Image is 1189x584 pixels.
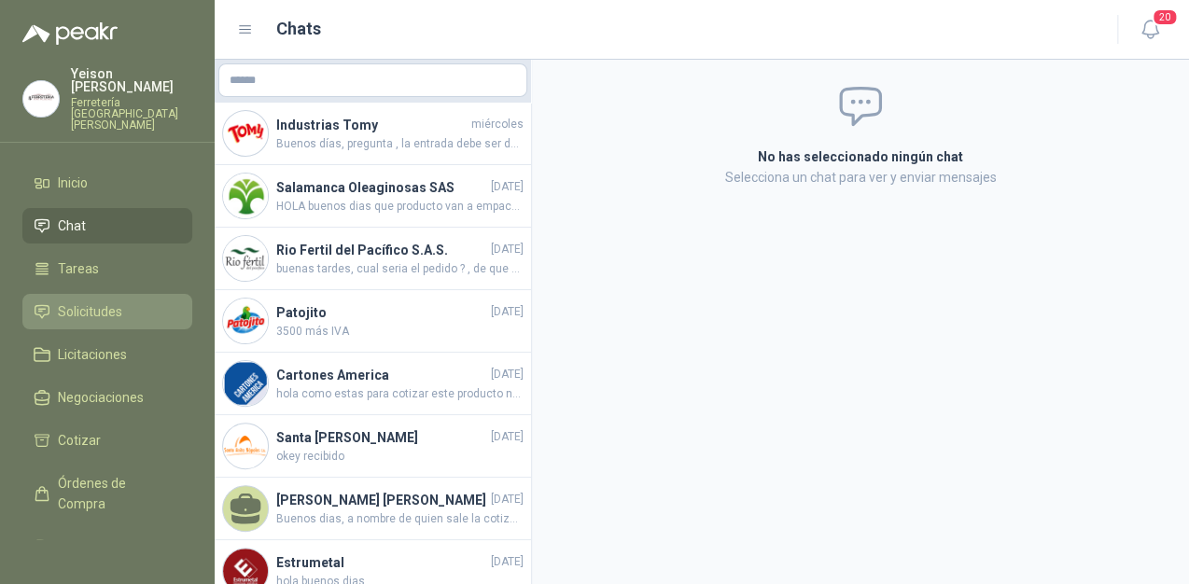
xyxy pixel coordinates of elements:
span: Solicitudes [58,301,122,322]
img: Company Logo [23,81,59,117]
span: Buenos días, pregunta , la entrada debe ser de 3mm, el cotizado es así? Referencia 22-18 110 [276,135,524,153]
span: [DATE] [491,178,524,196]
span: hola como estas para cotizar este producto necesito saber si es rodillo y cuna o si es solo y si ... [276,385,524,403]
span: [DATE] [491,303,524,321]
span: [DATE] [491,491,524,508]
p: Selecciona un chat para ver y enviar mensajes [554,167,1167,188]
img: Logo peakr [22,22,118,45]
span: [DATE] [491,241,524,258]
a: Tareas [22,251,192,286]
img: Company Logo [223,424,268,468]
img: Company Logo [223,111,268,156]
span: Tareas [58,258,99,279]
h4: Patojito [276,302,487,323]
span: 3500 más IVA [276,323,524,341]
h4: Santa [PERSON_NAME] [276,427,487,448]
a: Inicio [22,165,192,201]
span: Cotizar [58,430,101,451]
p: Ferretería [GEOGRAPHIC_DATA][PERSON_NAME] [71,97,192,131]
span: okey recibido [276,448,524,466]
span: 20 [1152,8,1178,26]
h4: Estrumetal [276,552,487,573]
a: Company LogoPatojito[DATE]3500 más IVA [215,290,531,353]
h4: Salamanca Oleaginosas SAS [276,177,487,198]
img: Company Logo [223,299,268,343]
h4: Rio Fertil del Pacífico S.A.S. [276,240,487,260]
span: [DATE] [491,428,524,446]
h1: Chats [276,16,321,42]
span: Órdenes de Compra [58,473,175,514]
img: Company Logo [223,174,268,218]
h4: Industrias Tomy [276,115,468,135]
a: Company LogoSanta [PERSON_NAME][DATE]okey recibido [215,415,531,478]
a: Órdenes de Compra [22,466,192,521]
span: Buenos dias, a nombre de quien sale la cotizacion ? [276,510,524,528]
span: miércoles [471,116,524,133]
span: Remisiones [58,536,127,557]
a: Remisiones [22,529,192,564]
span: Licitaciones [58,344,127,365]
h4: Cartones America [276,365,487,385]
button: 20 [1133,13,1167,47]
img: Company Logo [223,236,268,281]
span: Negociaciones [58,387,144,408]
p: Yeison [PERSON_NAME] [71,67,192,93]
span: Inicio [58,173,88,193]
span: HOLA buenos dias que producto van a empacar, las necesitan usadas o nuevas [276,198,524,216]
h2: No has seleccionado ningún chat [554,146,1167,167]
a: Company LogoIndustrias TomymiércolesBuenos días, pregunta , la entrada debe ser de 3mm, el cotiza... [215,103,531,165]
a: Company LogoSalamanca Oleaginosas SAS[DATE]HOLA buenos dias que producto van a empacar, las neces... [215,165,531,228]
span: [DATE] [491,553,524,571]
a: Licitaciones [22,337,192,372]
a: Chat [22,208,192,243]
span: Chat [58,216,86,236]
span: [DATE] [491,366,524,383]
h4: [PERSON_NAME] [PERSON_NAME] [276,490,487,510]
a: Cotizar [22,423,192,458]
a: [PERSON_NAME] [PERSON_NAME][DATE]Buenos dias, a nombre de quien sale la cotizacion ? [215,478,531,540]
a: Company LogoRio Fertil del Pacífico S.A.S.[DATE]buenas tardes, cual seria el pedido ? , de que ma... [215,228,531,290]
a: Company LogoCartones America[DATE]hola como estas para cotizar este producto necesito saber si es... [215,353,531,415]
span: buenas tardes, cual seria el pedido ? , de que materiales [276,260,524,278]
img: Company Logo [223,361,268,406]
a: Solicitudes [22,294,192,329]
a: Negociaciones [22,380,192,415]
